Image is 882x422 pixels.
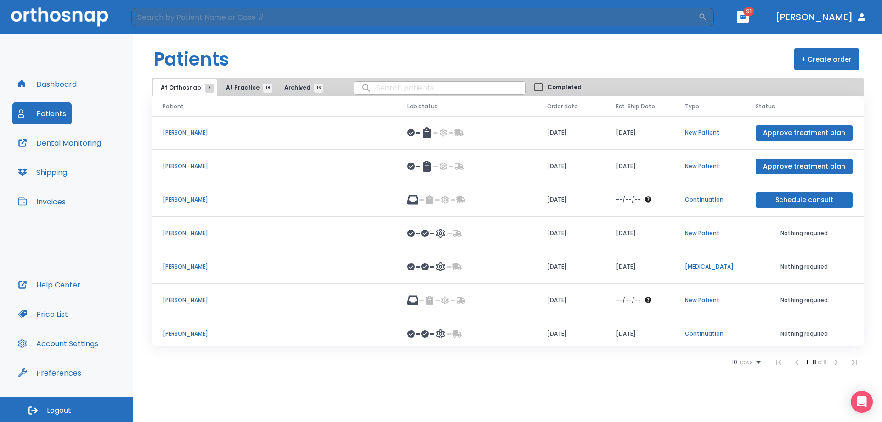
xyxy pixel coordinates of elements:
[314,84,323,93] span: 16
[153,79,328,96] div: tabs
[756,263,853,271] p: Nothing required
[284,84,319,92] span: Archived
[12,274,86,296] button: Help Center
[161,84,209,92] span: At Orthosnap
[794,48,859,70] button: + Create order
[163,129,385,137] p: [PERSON_NAME]
[685,229,734,237] p: New Patient
[163,296,385,304] p: [PERSON_NAME]
[536,116,605,150] td: [DATE]
[605,217,674,250] td: [DATE]
[685,263,734,271] p: [MEDICAL_DATA]
[354,79,525,97] input: search
[12,161,73,183] button: Shipping
[163,263,385,271] p: [PERSON_NAME]
[536,150,605,183] td: [DATE]
[756,192,853,208] button: Schedule consult
[407,102,438,111] span: Lab status
[12,303,73,325] button: Price List
[163,162,385,170] p: [PERSON_NAME]
[818,358,827,366] span: of 8
[536,217,605,250] td: [DATE]
[616,102,655,111] span: Est. Ship Date
[536,250,605,284] td: [DATE]
[12,362,87,384] button: Preferences
[226,84,268,92] span: At Practice
[685,196,734,204] p: Continuation
[756,330,853,338] p: Nothing required
[851,391,873,413] div: Open Intercom Messenger
[605,150,674,183] td: [DATE]
[548,83,582,91] span: Completed
[205,84,214,93] span: 8
[685,330,734,338] p: Continuation
[732,359,737,366] span: 10
[12,191,71,213] button: Invoices
[806,358,818,366] span: 1 - 8
[616,196,663,204] div: The date will be available after approving treatment plan
[536,183,605,217] td: [DATE]
[163,229,385,237] p: [PERSON_NAME]
[605,116,674,150] td: [DATE]
[605,250,674,284] td: [DATE]
[756,102,775,111] span: Status
[163,196,385,204] p: [PERSON_NAME]
[737,359,753,366] span: rows
[616,296,641,304] p: --/--/--
[756,125,853,141] button: Approve treatment plan
[685,102,699,111] span: Type
[263,84,272,93] span: 19
[163,102,184,111] span: Patient
[605,317,674,351] td: [DATE]
[131,8,698,26] input: Search by Patient Name or Case #
[47,405,71,416] span: Logout
[163,330,385,338] p: [PERSON_NAME]
[685,296,734,304] p: New Patient
[536,284,605,317] td: [DATE]
[12,73,82,95] button: Dashboard
[685,162,734,170] p: New Patient
[153,45,229,73] h1: Patients
[772,9,871,25] button: [PERSON_NAME]
[685,129,734,137] p: New Patient
[743,7,754,16] span: 91
[756,229,853,237] p: Nothing required
[11,7,108,26] img: Orthosnap
[12,132,107,154] button: Dental Monitoring
[12,102,72,124] button: Patients
[536,317,605,351] td: [DATE]
[756,159,853,174] button: Approve treatment plan
[756,296,853,304] p: Nothing required
[12,332,104,354] button: Account Settings
[616,296,663,304] div: The date will be available after approving treatment plan
[616,196,641,204] p: --/--/--
[547,102,578,111] span: Order date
